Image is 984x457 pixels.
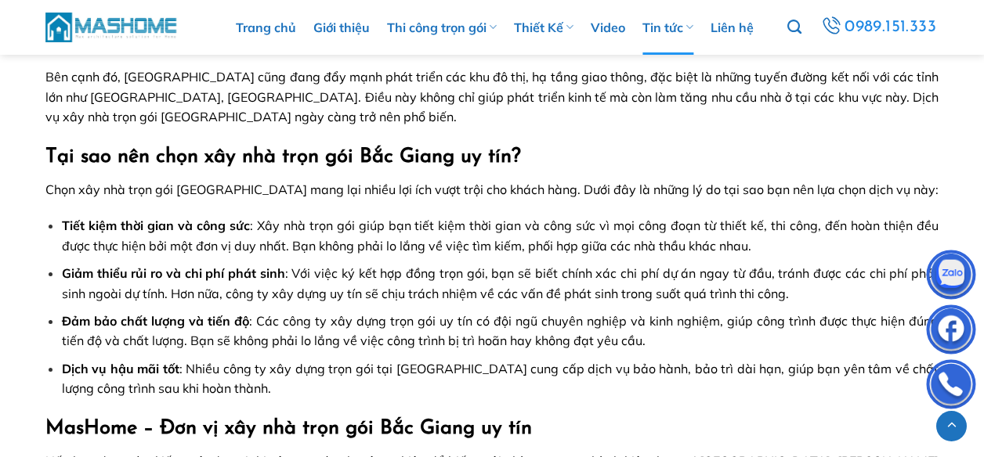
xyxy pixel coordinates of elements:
strong: Tại sao nên chọn xây nhà trọn gói Bắc Giang uy tín? [45,147,521,167]
span: 0989.151.333 [845,14,937,41]
a: Tìm kiếm [787,11,801,44]
span: : Với việc ký kết hợp đồng trọn gói, bạn sẽ biết chính xác chi phí dự án ngay từ đầu, tránh được ... [62,265,939,301]
strong: Đảm bảo chất lượng và tiến độ [62,313,249,329]
img: Facebook [928,308,975,355]
span: : Nhiều công ty xây dựng trọn gói tại [GEOGRAPHIC_DATA] cung cấp dịch vụ bảo hành, bảo trì dài hạ... [62,361,939,397]
strong: Tiết kiệm thời gian và công sức [62,218,250,233]
img: MasHome – Tổng Thầu Thiết Kế Và Xây Nhà Trọn Gói [45,10,179,44]
strong: MasHome – Đơn vị xây nhà trọn gói Bắc Giang uy tín [45,419,532,438]
img: Phone [928,363,975,410]
img: Zalo [928,254,975,300]
strong: Giảm thiểu rủi ro và chi phí phát sinh [62,265,285,281]
strong: Dịch vụ hậu mãi tốt [62,361,179,376]
span: : Xây nhà trọn gói giúp bạn tiết kiệm thời gian và công sức vì mọi công đoạn từ thiết kế, thi côn... [62,218,939,254]
span: Chọn xây nhà trọn gói [GEOGRAPHIC_DATA] mang lại nhiều lợi ích vượt trội cho khách hàng. Dưới đây... [45,182,939,197]
span: : Các công ty xây dựng trọn gói uy tín có đội ngũ chuyên nghiệp và kinh nghiệm, giúp công trình đ... [62,313,939,349]
a: 0989.151.333 [818,13,939,41]
a: Lên đầu trang [936,411,967,441]
span: Bên cạnh đó, [GEOGRAPHIC_DATA] cũng đang đẩy mạnh phát triển các khu đô thị, hạ tầng giao thông, ... [45,69,939,124]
